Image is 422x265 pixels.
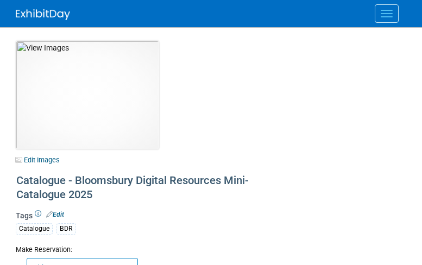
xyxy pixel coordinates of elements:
a: Edit [46,211,64,218]
div: BDR [56,223,76,235]
div: Tags [16,210,271,242]
img: View Images [16,41,159,149]
div: Make Reservation: [16,244,271,255]
a: Edit Images [16,153,64,167]
div: Catalogue [16,223,53,235]
img: ExhibitDay [16,9,70,20]
button: Menu [375,4,399,23]
div: Catalogue - Bloomsbury Digital Resources Mini-Catalogue 2025 [12,171,271,204]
